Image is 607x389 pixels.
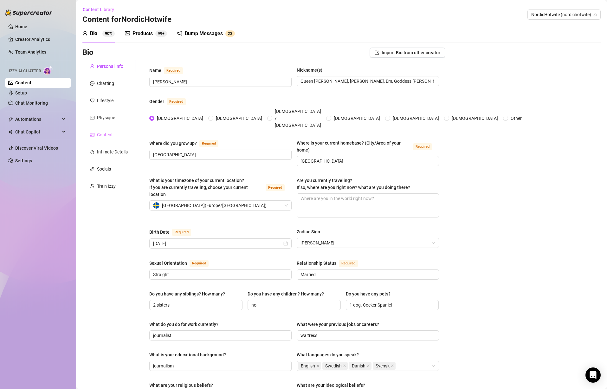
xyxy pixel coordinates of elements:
span: Danish [349,362,371,370]
div: Where is your current homebase? (City/Area of your home) [297,139,410,153]
sup: 103 [155,30,167,37]
input: Do you have any pets? [350,301,434,308]
span: Required [266,184,285,191]
div: Do you have any pets? [346,290,391,297]
span: fire [90,150,94,154]
span: picture [125,31,130,36]
div: What languages do you speak? [297,351,359,358]
label: What do you do for work currently? [149,321,223,328]
label: Gender [149,98,193,105]
span: [DEMOGRAPHIC_DATA] [213,115,265,122]
span: user [90,64,94,68]
span: [DEMOGRAPHIC_DATA] [390,115,442,122]
a: Settings [15,158,32,163]
img: AI Chatter [43,66,53,75]
a: Chat Monitoring [15,100,48,106]
label: Name [149,67,190,74]
span: close [367,364,370,367]
span: close [343,364,346,367]
span: close [316,364,320,367]
span: Required [199,140,218,147]
input: Nickname(s) [300,78,434,85]
label: What were your previous jobs or careers? [297,321,384,328]
input: Birth Date [153,240,282,247]
div: Do you have any children? How many? [248,290,324,297]
label: Do you have any pets? [346,290,395,297]
span: Required [413,143,432,150]
a: Setup [15,90,27,95]
div: Physique [97,114,115,121]
div: Lifestyle [97,97,113,104]
span: Import Bio from other creator [382,50,440,55]
input: What were your previous jobs or careers? [300,332,434,339]
span: message [90,81,94,86]
label: Birth Date [149,228,198,236]
div: Products [132,30,153,37]
div: Open Intercom Messenger [585,367,601,383]
button: Import Bio from other creator [370,48,445,58]
input: What do you do for work currently? [153,332,287,339]
span: Swedish [325,362,342,369]
div: Intimate Details [97,148,128,155]
input: What is your educational background? [153,362,287,369]
div: Relationship Status [297,260,336,267]
span: idcard [90,115,94,120]
div: Train Izzy [97,183,116,190]
div: Birth Date [149,229,170,236]
span: 3 [230,31,232,36]
input: Do you have any siblings? How many? [153,301,237,308]
label: Sexual Orientation [149,259,216,267]
span: Danish [352,362,365,369]
span: English [301,362,315,369]
div: Content [97,131,113,138]
input: What languages do you speak? [397,362,398,370]
img: Chat Copilot [8,130,12,134]
div: Gender [149,98,164,105]
label: Zodiac Sign [297,228,325,235]
span: Required [190,260,209,267]
div: What are your religious beliefs? [149,382,213,389]
div: Chatting [97,80,114,87]
span: Chat Copilot [15,127,60,137]
label: What are your religious beliefs? [149,382,217,389]
label: What is your educational background? [149,351,230,358]
input: Where is your current homebase? (City/Area of your home) [300,158,434,165]
img: se [153,202,159,209]
span: team [593,13,597,16]
span: Svensk [376,362,390,369]
div: Do you have any siblings? How many? [149,290,225,297]
div: Sexual Orientation [149,260,187,267]
div: Zodiac Sign [297,228,320,235]
span: Swedish [322,362,348,370]
span: [DEMOGRAPHIC_DATA] / [DEMOGRAPHIC_DATA] [272,108,324,129]
input: Sexual Orientation [153,271,287,278]
span: [DEMOGRAPHIC_DATA] [449,115,500,122]
div: Where did you grow up? [149,140,197,147]
a: Discover Viral Videos [15,146,58,151]
span: Are you currently traveling? If so, where are you right now? what are you doing there? [297,178,410,190]
span: Leo [300,238,435,248]
label: Where did you grow up? [149,139,225,147]
span: Izzy AI Chatter [9,68,41,74]
label: Do you have any siblings? How many? [149,290,229,297]
div: What do you do for work currently? [149,321,218,328]
span: [DEMOGRAPHIC_DATA] [154,115,206,122]
label: Where is your current homebase? (City/Area of your home) [297,139,439,153]
span: Svensk [373,362,396,370]
input: Relationship Status [300,271,434,278]
span: Required [339,260,358,267]
a: Content [15,80,31,85]
span: Content Library [83,7,114,12]
div: What were your previous jobs or careers? [297,321,379,328]
input: Where did you grow up? [153,151,287,158]
span: picture [90,133,94,137]
span: [GEOGRAPHIC_DATA] ( Europe/[GEOGRAPHIC_DATA] ) [162,201,267,210]
a: Team Analytics [15,49,46,55]
label: Relationship Status [297,259,365,267]
span: What is your timezone of your current location? If you are currently traveling, choose your curre... [149,178,248,197]
span: import [375,50,379,55]
h3: Content for NordicHotwife [82,15,171,25]
span: [DEMOGRAPHIC_DATA] [331,115,383,122]
div: Personal Info [97,63,123,70]
span: notification [177,31,182,36]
